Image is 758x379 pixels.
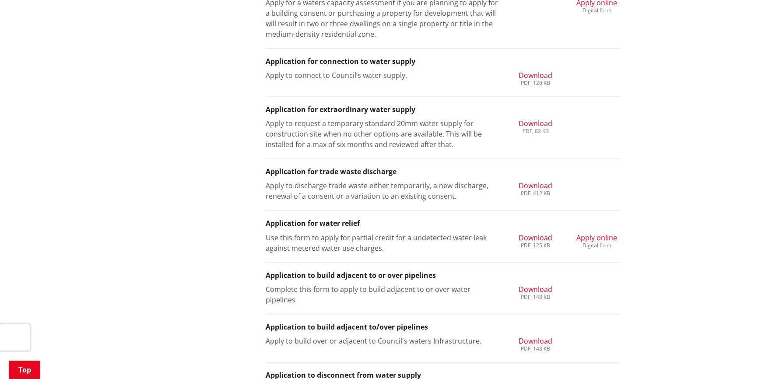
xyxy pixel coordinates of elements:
[519,181,552,190] span: Download
[519,233,552,242] span: Download
[519,191,552,196] div: PDF, 412 KB
[266,168,621,176] h3: Application for trade waste discharge
[576,233,617,242] span: Apply online
[266,336,498,346] p: Apply to build over or adjacent to Council's waters Infrastructure.
[519,70,552,80] span: Download
[266,180,498,201] p: Apply to discharge trade waste either temporarily, a new discharge, renewal of a consent or a var...
[519,336,552,346] span: Download
[519,243,552,248] div: PDF, 125 KB
[519,336,552,351] a: Download PDF, 148 KB
[266,57,621,66] h3: Application for connection to water supply
[266,219,621,228] h3: Application for water relief
[519,284,552,300] a: Download PDF, 148 KB
[519,129,552,134] div: PDF, 82 KB
[266,70,498,81] p: Apply to connect to Council’s water supply.
[266,105,621,114] h3: Application for extraordinary water supply
[519,284,552,294] span: Download
[519,295,552,300] div: PDF, 148 KB
[266,118,498,150] p: Apply to request a temporary standard 20mm water supply for construction site when no other optio...
[266,232,498,253] p: Use this form to apply for partial credit for a undetected water leak against metered water use c...
[576,243,617,248] div: Digital form
[266,284,498,305] p: Complete this form to apply to build adjacent to or over water pipelines
[519,232,552,248] a: Download PDF, 125 KB
[576,8,617,13] div: Digital form
[519,70,552,86] a: Download PDF, 120 KB
[718,342,749,374] iframe: Messenger Launcher
[519,180,552,196] a: Download PDF, 412 KB
[9,361,40,379] a: Top
[576,232,617,248] a: Apply online Digital form
[266,271,621,280] h3: Application to build adjacent to or over pipelines
[519,81,552,86] div: PDF, 120 KB
[519,119,552,128] span: Download
[519,118,552,134] a: Download PDF, 82 KB
[519,346,552,351] div: PDF, 148 KB
[266,323,621,331] h3: Application to build adjacent to/over pipelines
